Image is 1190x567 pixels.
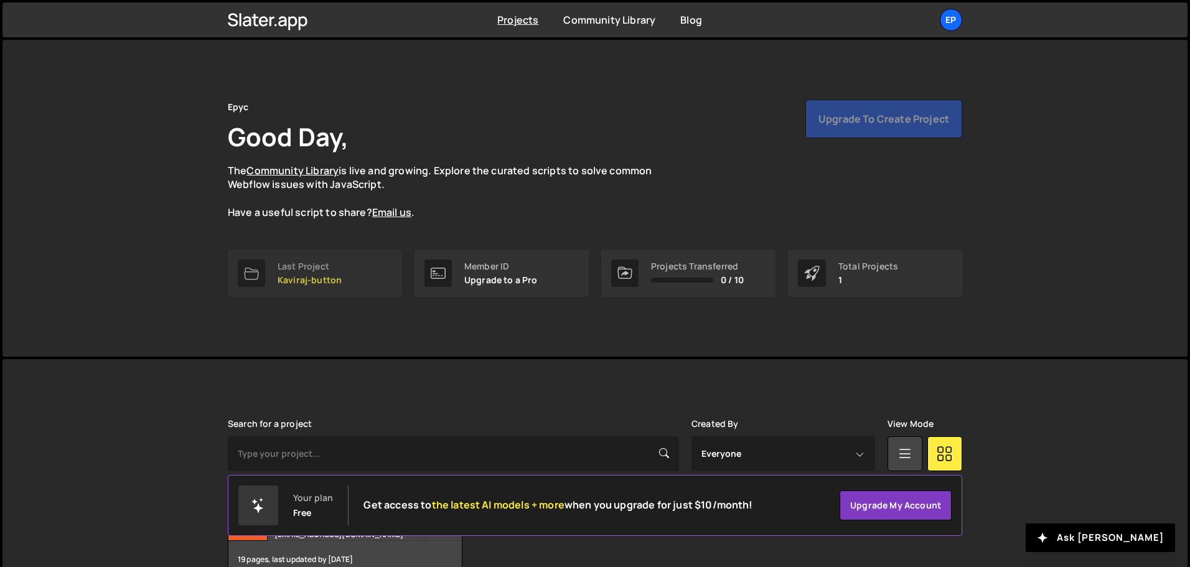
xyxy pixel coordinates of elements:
[278,261,342,271] div: Last Project
[497,13,538,27] a: Projects
[228,419,312,429] label: Search for a project
[563,13,655,27] a: Community Library
[228,100,249,115] div: Epyc
[1026,523,1175,552] button: Ask [PERSON_NAME]
[691,419,739,429] label: Created By
[363,499,752,511] h2: Get access to when you upgrade for just $10/month!
[464,261,538,271] div: Member ID
[464,275,538,285] p: Upgrade to a Pro
[228,250,402,297] a: Last Project Kaviraj-button
[940,9,962,31] a: Ep
[838,261,898,271] div: Total Projects
[840,490,952,520] a: Upgrade my account
[888,419,934,429] label: View Mode
[372,205,411,219] a: Email us
[432,498,565,512] span: the latest AI models + more
[228,436,679,471] input: Type your project...
[228,164,676,220] p: The is live and growing. Explore the curated scripts to solve common Webflow issues with JavaScri...
[278,275,342,285] p: Kaviraj-button
[651,261,744,271] div: Projects Transferred
[228,119,349,154] h1: Good Day,
[246,164,339,177] a: Community Library
[721,275,744,285] span: 0 / 10
[293,508,312,518] div: Free
[293,493,333,503] div: Your plan
[680,13,702,27] a: Blog
[838,275,898,285] p: 1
